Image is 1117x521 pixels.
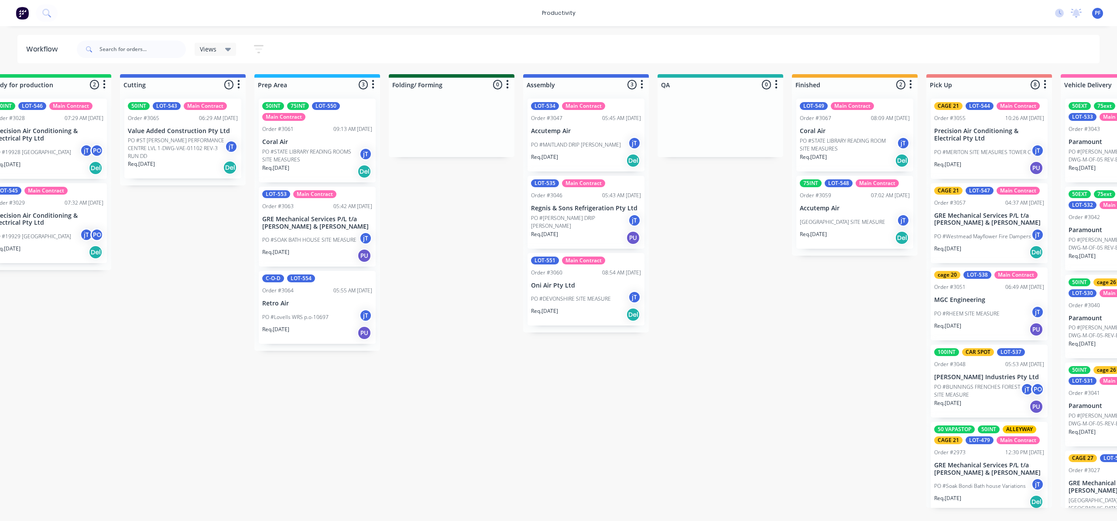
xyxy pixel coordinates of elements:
[1029,161,1043,175] div: PU
[626,231,640,245] div: PU
[357,249,371,263] div: PU
[259,271,376,344] div: C-O-DLOT-554Order #306405:55 AM [DATE]Retro AirPO #Lovells WRS p.o-10697jTReq.[DATE]PU
[90,144,103,157] div: PO
[978,425,1000,433] div: 50INT
[538,7,580,20] div: productivity
[1069,213,1100,221] div: Order #3042
[934,127,1044,142] p: Precision Air Conditioning & Electrical Pty Ltd
[199,114,238,122] div: 06:29 AM [DATE]
[1069,377,1096,385] div: LOT-531
[1069,302,1100,309] div: Order #3040
[1069,190,1091,198] div: 50EXT
[1094,190,1115,198] div: 75ext
[934,114,966,122] div: Order #3055
[934,436,963,444] div: CAGE 21
[856,179,899,187] div: Main Contract
[262,300,372,307] p: Retro Air
[262,236,356,244] p: PO #SOAK BATH HOUSE SITE MEASURE
[65,199,103,207] div: 07:32 AM [DATE]
[602,114,641,122] div: 05:45 AM [DATE]
[934,322,961,330] p: Req. [DATE]
[934,212,1044,227] p: GRE Mechanical Services P/L t/a [PERSON_NAME] & [PERSON_NAME]
[1005,360,1044,368] div: 05:53 AM [DATE]
[800,153,827,161] p: Req. [DATE]
[1095,9,1100,17] span: PF
[1005,283,1044,291] div: 06:49 AM [DATE]
[287,274,315,282] div: LOT-554
[357,165,371,178] div: Del
[602,269,641,277] div: 08:54 AM [DATE]
[1069,466,1100,474] div: Order #3027
[934,462,1044,476] p: GRE Mechanical Services P/L t/a [PERSON_NAME] & [PERSON_NAME]
[287,102,309,110] div: 75INT
[931,345,1048,418] div: 100INTCAR SPOTLOT-537Order #304805:53 AM [DATE][PERSON_NAME] Industries Pty LtdPO #BUNNINGS FRENC...
[531,230,558,238] p: Req. [DATE]
[259,187,376,267] div: LOT-553Main ContractOrder #306305:42 AM [DATE]GRE Mechanical Services P/L t/a [PERSON_NAME] & [PE...
[262,148,359,164] p: PO #STATE LIBRARY READING ROOMS SITE MEASURES
[934,399,961,407] p: Req. [DATE]
[934,245,961,253] p: Req. [DATE]
[800,114,831,122] div: Order #3067
[800,127,910,135] p: Coral Air
[934,425,975,433] div: 50 VAPASTOP
[1069,125,1100,133] div: Order #3043
[333,287,372,295] div: 05:55 AM [DATE]
[531,141,621,149] p: PO #MAITLAND DRIP [PERSON_NAME]
[934,348,959,356] div: 100INT
[1069,102,1091,110] div: 50EXT
[531,114,562,122] div: Order #3047
[528,99,644,171] div: LOT-534Main ContractOrder #304705:45 AM [DATE]Accutemp AirPO #MAITLAND DRIP [PERSON_NAME]jTReq.[D...
[531,102,559,110] div: LOT-534
[1069,366,1090,374] div: 50INT
[1069,201,1096,209] div: LOT-532
[895,231,909,245] div: Del
[562,179,605,187] div: Main Contract
[1069,113,1096,121] div: LOT-533
[800,192,831,199] div: Order #3059
[825,179,853,187] div: LOT-548
[997,102,1040,110] div: Main Contract
[1069,428,1096,436] p: Req. [DATE]
[1031,478,1044,491] div: jT
[997,436,1040,444] div: Main Contract
[49,102,93,110] div: Main Contract
[934,199,966,207] div: Order #3057
[1021,383,1034,396] div: jT
[994,271,1038,279] div: Main Contract
[531,214,628,230] p: PO #[PERSON_NAME] DRIP [PERSON_NAME]
[90,228,103,241] div: PO
[1094,102,1115,110] div: 75ext
[800,230,827,238] p: Req. [DATE]
[800,179,822,187] div: 75INT
[128,127,238,135] p: Value Added Construction Pty Ltd
[871,192,910,199] div: 07:02 AM [DATE]
[934,148,1031,156] p: PO #MERITON SITE MEASURES TOWER C
[934,383,1021,399] p: PO #BUNNINGS FRENCHES FOREST SITE MEASURE
[1031,305,1044,319] div: jT
[897,214,910,227] div: jT
[800,137,897,153] p: PO #STATE LIBRARY READING ROOM SITE MEASURES
[262,248,289,256] p: Req. [DATE]
[800,102,828,110] div: LOT-549
[997,187,1040,195] div: Main Contract
[966,436,994,444] div: LOT-479
[225,140,238,153] div: jT
[184,102,227,110] div: Main Contract
[262,287,294,295] div: Order #3064
[531,295,611,303] p: PO #DEVONSHIRE SITE MEASURE
[531,179,559,187] div: LOT-535
[796,99,913,171] div: LOT-549Main ContractOrder #306708:09 AM [DATE]Coral AirPO #STATE LIBRARY READING ROOM SITE MEASUR...
[800,205,910,212] p: Accutemp Air
[333,125,372,133] div: 09:13 AM [DATE]
[934,296,1044,304] p: MGC Engineering
[128,137,225,160] p: PO #ST [PERSON_NAME] PERFORMANCE CENTRE LVL 1-DWG-VAE-01102 REV-3 RUN DD
[223,161,237,175] div: Del
[934,482,1026,490] p: PO #Soak Bondi Bath house Variations
[800,218,885,226] p: [GEOGRAPHIC_DATA] SITE MEASURE
[16,7,29,20] img: Factory
[262,326,289,333] p: Req. [DATE]
[931,183,1048,264] div: CAGE 21LOT-547Main ContractOrder #305704:37 AM [DATE]GRE Mechanical Services P/L t/a [PERSON_NAME...
[931,99,1048,179] div: CAGE 21LOT-544Main ContractOrder #305510:26 AM [DATE]Precision Air Conditioning & Electrical Pty ...
[153,102,181,110] div: LOT-543
[26,44,62,55] div: Workflow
